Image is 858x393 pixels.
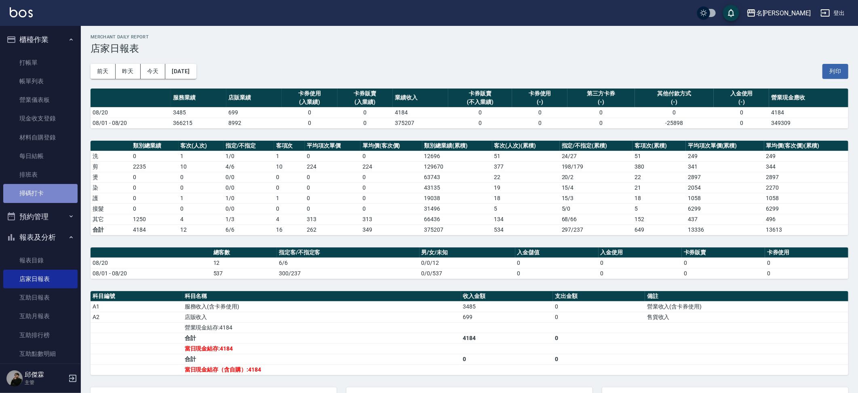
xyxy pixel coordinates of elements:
td: 375207 [393,118,448,128]
table: a dense table [91,291,848,375]
td: 13336 [686,224,764,235]
th: 科目名稱 [183,291,461,302]
td: 375207 [422,224,492,235]
div: 卡券使用 [514,89,565,98]
td: 349309 [769,118,848,128]
td: 0 [131,182,178,193]
a: 互助點數明細 [3,344,78,363]
td: 6299 [686,203,764,214]
th: 客項次 [274,141,305,151]
div: (-) [637,98,712,106]
td: 護 [91,193,131,203]
td: 15 / 4 [560,182,632,193]
td: 0 [305,203,360,214]
td: 營業現金結存:4184 [183,322,461,333]
td: 0 / 0 [223,182,274,193]
td: 08/01 - 08/20 [91,268,211,279]
a: 掃碼打卡 [3,184,78,203]
td: 0 [179,203,223,214]
td: 43135 [422,182,492,193]
td: 3485 [461,301,553,312]
th: 收入金額 [461,291,553,302]
h3: 店家日報表 [91,43,848,54]
td: 16 [274,224,305,235]
td: 售貨收入 [645,312,848,322]
td: 366215 [171,118,226,128]
td: 313 [305,214,360,224]
div: (-) [716,98,767,106]
div: 卡券販賣 [450,89,510,98]
td: 0 [448,118,512,128]
td: 0 [682,258,765,268]
a: 營業儀表板 [3,91,78,109]
td: 341 [686,161,764,172]
td: A2 [91,312,183,322]
p: 主管 [25,379,66,386]
td: 0 [553,312,645,322]
td: 4 [274,214,305,224]
td: 1 / 3 [223,214,274,224]
th: 平均項次單價 [305,141,360,151]
td: 5 [492,203,560,214]
td: 2054 [686,182,764,193]
h2: Merchant Daily Report [91,34,848,40]
td: 0 [282,107,337,118]
td: 0 [567,107,635,118]
th: 指定/不指定 [223,141,274,151]
td: 1 [274,151,305,161]
td: 4 [179,214,223,224]
td: 152 [632,214,686,224]
td: 129670 [422,161,492,172]
img: Person [6,370,23,387]
td: 服務收入(含卡券使用) [183,301,461,312]
td: 262 [305,224,360,235]
td: 15 / 3 [560,193,632,203]
button: 櫃檯作業 [3,29,78,50]
td: 0 [179,172,223,182]
td: 0 [131,151,178,161]
th: 指定客/不指定客 [277,247,420,258]
td: 18 [632,193,686,203]
td: 0 [553,354,645,364]
td: 1 / 0 [223,193,274,203]
a: 互助排行榜 [3,326,78,344]
td: 0 [360,172,422,182]
td: 0 [714,107,769,118]
td: 接髮 [91,203,131,214]
td: -25898 [635,118,714,128]
td: 其它 [91,214,131,224]
td: A1 [91,301,183,312]
th: 卡券販賣 [682,247,765,258]
td: 洗 [91,151,131,161]
div: (-) [514,98,565,106]
td: 437 [686,214,764,224]
td: 0 [682,268,765,279]
td: 0 [305,172,360,182]
td: 0 [599,268,682,279]
td: 134 [492,214,560,224]
td: 0 / 0 [223,172,274,182]
button: 預約管理 [3,206,78,227]
td: 08/01 - 08/20 [91,118,171,128]
td: 0 [274,172,305,182]
td: 534 [492,224,560,235]
td: 10 [274,161,305,172]
td: 營業收入(含卡券使用) [645,301,848,312]
td: 0 [337,107,393,118]
td: 0 [360,203,422,214]
div: 入金使用 [716,89,767,98]
table: a dense table [91,141,848,235]
img: Logo [10,7,33,17]
th: 單均價(客次價) [360,141,422,151]
td: 0 [512,118,567,128]
td: 1 [274,193,305,203]
td: 0 [360,193,422,203]
th: 服務業績 [171,89,226,108]
a: 現金收支登錄 [3,109,78,128]
td: 198 / 179 [560,161,632,172]
th: 單均價(客次價)(累積) [764,141,848,151]
td: 0 [305,151,360,161]
td: 496 [764,214,848,224]
td: 249 [686,151,764,161]
a: 互助業績報表 [3,363,78,382]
